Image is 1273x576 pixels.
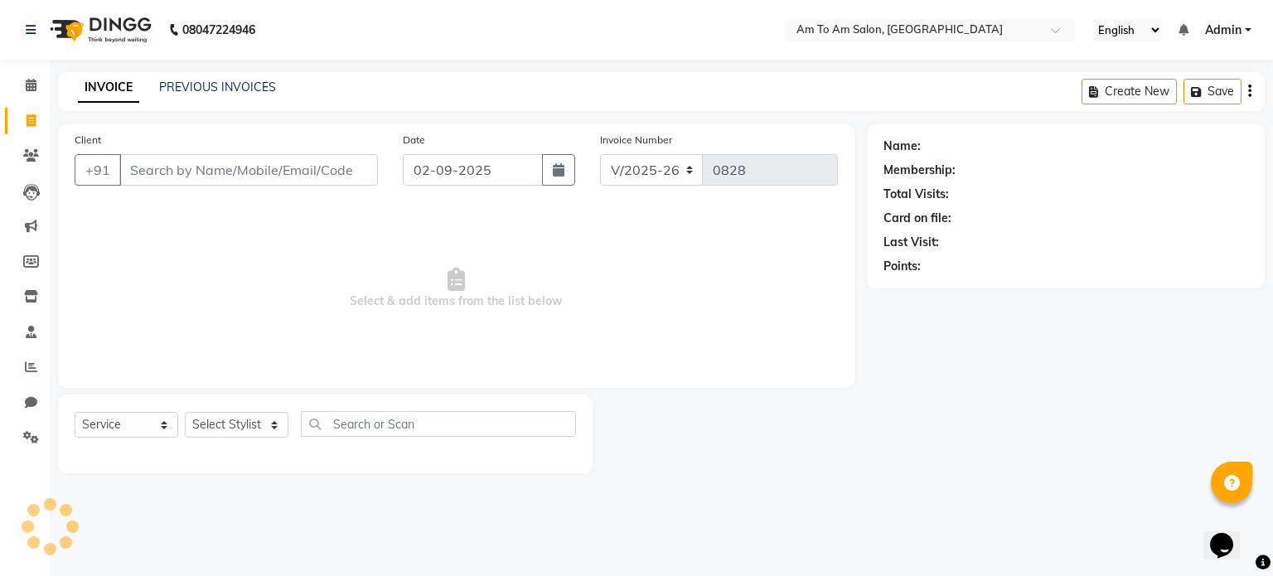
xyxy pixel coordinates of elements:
button: Save [1183,79,1242,104]
div: Name: [883,138,921,155]
span: Select & add items from the list below [75,206,838,371]
input: Search or Scan [301,411,576,437]
input: Search by Name/Mobile/Email/Code [119,154,378,186]
button: +91 [75,154,121,186]
div: Last Visit: [883,234,939,251]
div: Points: [883,258,921,275]
a: PREVIOUS INVOICES [159,80,276,94]
img: logo [42,7,156,53]
div: Total Visits: [883,186,949,203]
div: Membership: [883,162,956,179]
button: Create New [1082,79,1177,104]
b: 08047224946 [182,7,255,53]
a: INVOICE [78,73,139,103]
iframe: chat widget [1203,510,1256,559]
span: Admin [1205,22,1242,39]
div: Card on file: [883,210,951,227]
label: Date [403,133,425,148]
label: Client [75,133,101,148]
label: Invoice Number [600,133,672,148]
